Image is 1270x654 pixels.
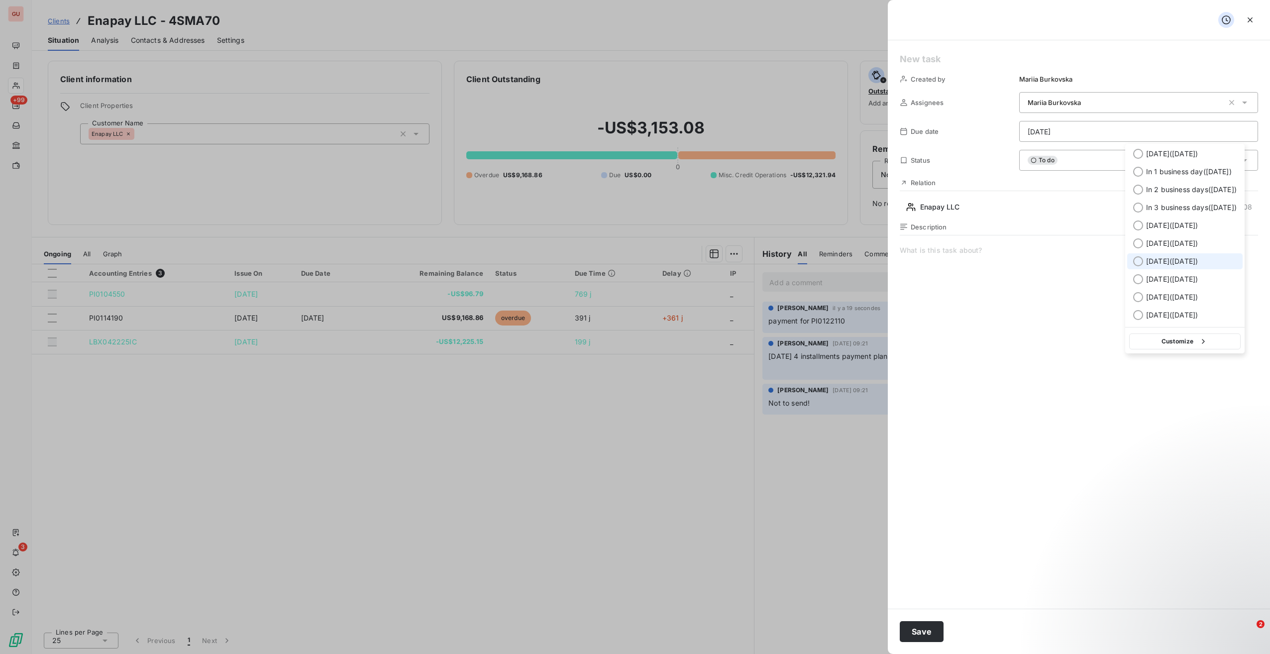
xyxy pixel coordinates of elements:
[1236,620,1260,644] iframe: Intercom live chat
[1146,274,1198,284] span: [DATE] ( [DATE] )
[1146,292,1198,302] span: [DATE] ( [DATE] )
[1071,557,1270,627] iframe: Intercom notifications message
[1146,256,1198,266] span: [DATE] ( [DATE] )
[1146,203,1237,213] span: In 3 business days ( [DATE] )
[1146,167,1232,177] span: In 1 business day ( [DATE] )
[1129,333,1241,349] button: Customize
[1146,149,1198,159] span: [DATE] ( [DATE] )
[1257,620,1265,628] span: 2
[1146,185,1237,195] span: In 2 business days ( [DATE] )
[1146,310,1198,320] span: [DATE] ( [DATE] )
[1146,238,1198,248] span: [DATE] ( [DATE] )
[1146,220,1198,230] span: [DATE] ( [DATE] )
